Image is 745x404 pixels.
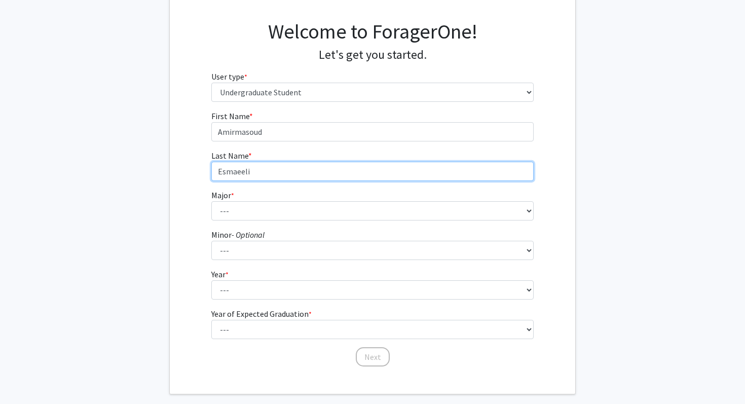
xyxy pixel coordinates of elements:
[211,268,229,280] label: Year
[211,189,234,201] label: Major
[211,70,247,83] label: User type
[211,151,248,161] span: Last Name
[211,229,265,241] label: Minor
[232,230,265,240] i: - Optional
[8,358,43,396] iframe: Chat
[211,308,312,320] label: Year of Expected Graduation
[211,111,249,121] span: First Name
[211,48,534,62] h4: Let's get you started.
[356,347,390,366] button: Next
[211,19,534,44] h1: Welcome to ForagerOne!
